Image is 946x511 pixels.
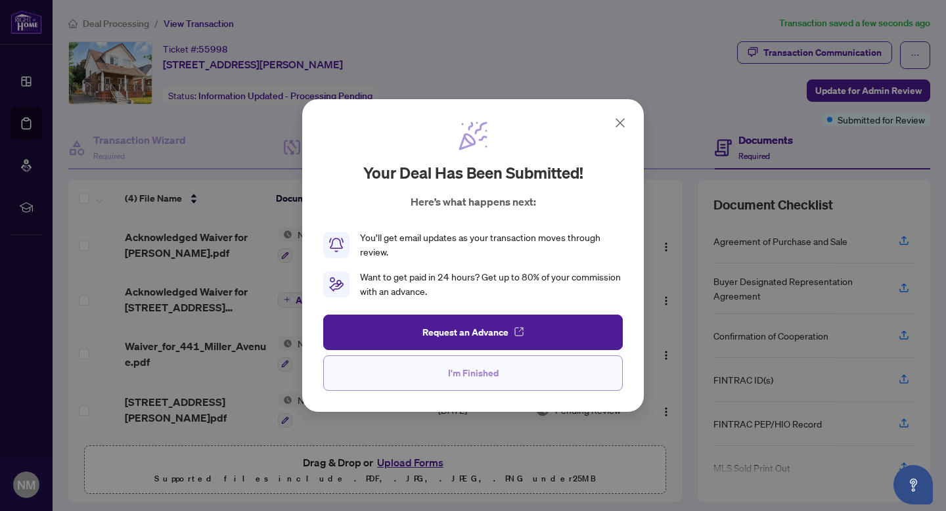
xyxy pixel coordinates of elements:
[360,231,623,259] div: You’ll get email updates as your transaction moves through review.
[893,465,933,504] button: Open asap
[422,322,508,343] span: Request an Advance
[411,194,536,210] p: Here’s what happens next:
[363,162,583,183] h2: Your deal has been submitted!
[448,363,499,384] span: I'm Finished
[360,270,623,299] div: Want to get paid in 24 hours? Get up to 80% of your commission with an advance.
[323,355,623,391] button: I'm Finished
[323,315,623,350] button: Request an Advance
